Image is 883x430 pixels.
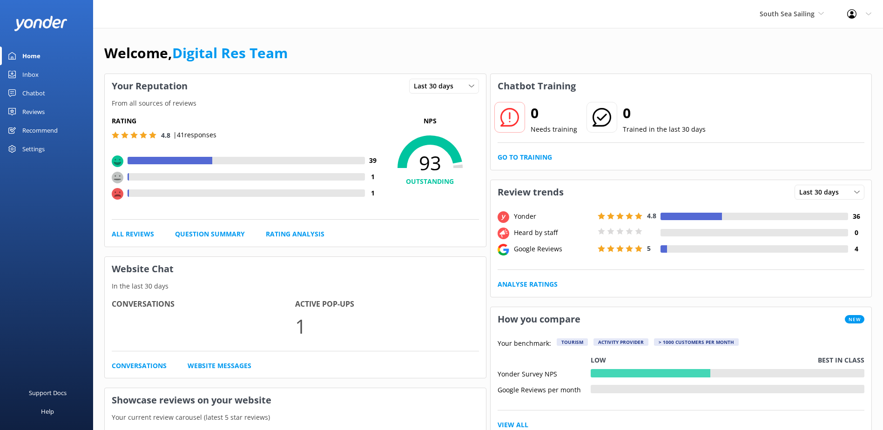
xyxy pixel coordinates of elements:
[498,385,591,393] div: Google Reviews per month
[105,281,486,291] p: In the last 30 days
[22,102,45,121] div: Reviews
[105,74,195,98] h3: Your Reputation
[491,307,587,331] h3: How you compare
[491,180,571,204] h3: Review trends
[365,155,381,166] h4: 39
[105,257,486,281] h3: Website Chat
[498,279,558,289] a: Analyse Ratings
[381,116,479,126] p: NPS
[414,81,459,91] span: Last 30 days
[22,140,45,158] div: Settings
[22,121,58,140] div: Recommend
[848,228,864,238] h4: 0
[498,369,591,377] div: Yonder Survey NPS
[22,84,45,102] div: Chatbot
[188,361,251,371] a: Website Messages
[512,228,595,238] div: Heard by staff
[112,116,381,126] h5: Rating
[848,244,864,254] h4: 4
[845,315,864,323] span: New
[381,151,479,175] span: 93
[498,152,552,162] a: Go to Training
[647,244,651,253] span: 5
[591,355,606,365] p: Low
[623,102,706,124] h2: 0
[365,188,381,198] h4: 1
[105,98,486,108] p: From all sources of reviews
[175,229,245,239] a: Question Summary
[381,176,479,187] h4: OUTSTANDING
[512,244,595,254] div: Google Reviews
[161,131,170,140] span: 4.8
[848,211,864,222] h4: 36
[104,42,288,64] h1: Welcome,
[512,211,595,222] div: Yonder
[105,412,486,423] p: Your current review carousel (latest 5 star reviews)
[41,402,54,421] div: Help
[557,338,588,346] div: Tourism
[22,47,40,65] div: Home
[112,298,295,310] h4: Conversations
[647,211,656,220] span: 4.8
[173,130,216,140] p: | 41 responses
[295,310,479,342] p: 1
[760,9,815,18] span: South Sea Sailing
[818,355,864,365] p: Best in class
[593,338,648,346] div: Activity Provider
[22,65,39,84] div: Inbox
[266,229,324,239] a: Rating Analysis
[531,102,577,124] h2: 0
[14,16,67,31] img: yonder-white-logo.png
[112,361,167,371] a: Conversations
[491,74,583,98] h3: Chatbot Training
[498,338,551,349] p: Your benchmark:
[654,338,739,346] div: > 1000 customers per month
[295,298,479,310] h4: Active Pop-ups
[623,124,706,134] p: Trained in the last 30 days
[799,187,844,197] span: Last 30 days
[498,420,528,430] a: View All
[365,172,381,182] h4: 1
[531,124,577,134] p: Needs training
[105,388,486,412] h3: Showcase reviews on your website
[29,383,67,402] div: Support Docs
[112,229,154,239] a: All Reviews
[172,43,288,62] a: Digital Res Team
